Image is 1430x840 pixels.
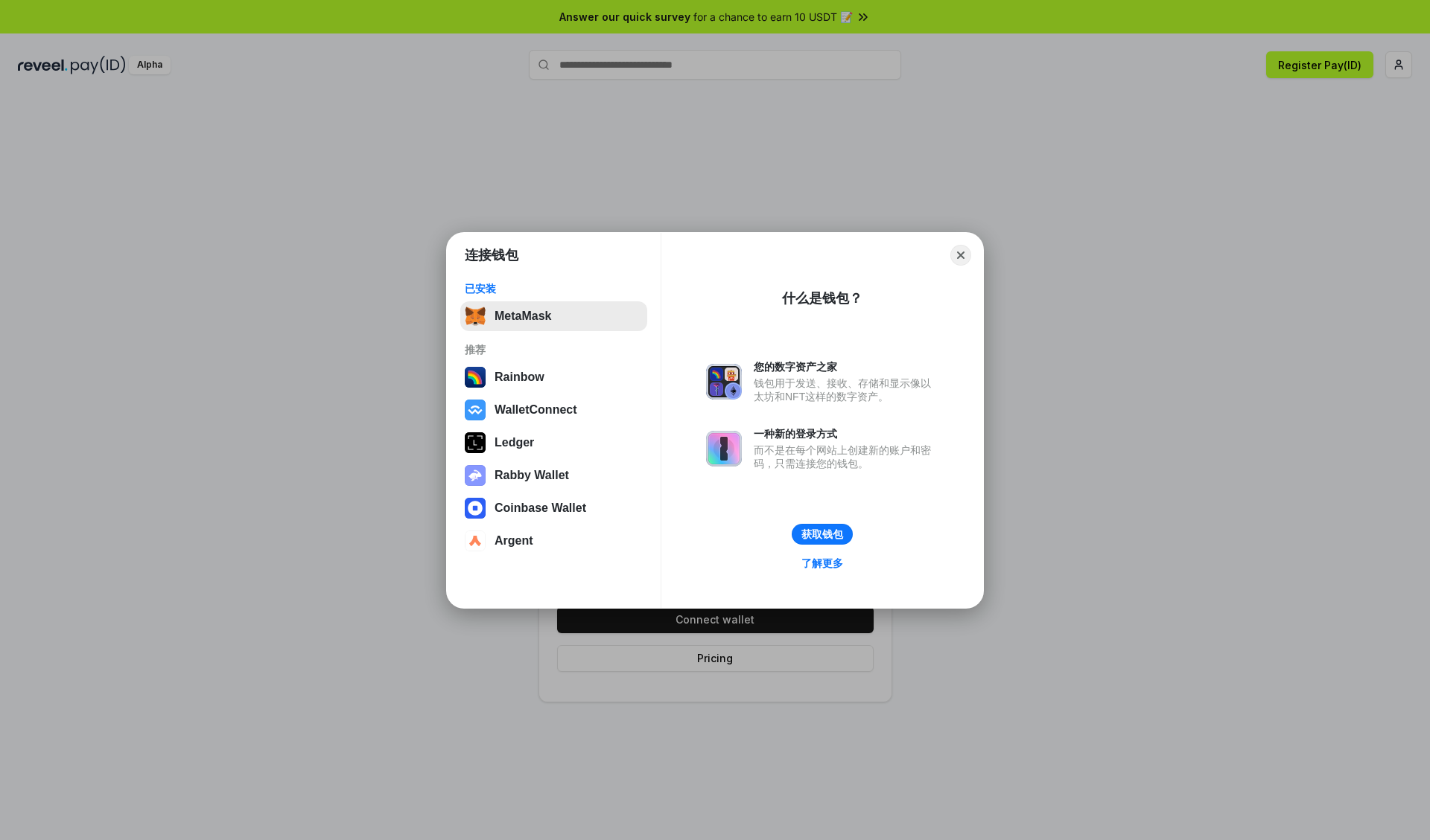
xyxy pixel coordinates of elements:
[754,443,938,470] div: 而不是在每个网站上创建新的账户和密码，只需连接您的钱包。
[754,376,938,403] div: 钱包用于发送、接收、存储和显示像以太坊和NFT这样的数字资产。
[465,400,486,420] img: svg+xml,%3Csvg%20width%3D%2228%22%20height%3D%2228%22%20viewBox%3D%220%200%2028%2028%22%20fill%3D...
[465,306,486,327] img: svg+xml,%3Csvg%20fill%3D%22none%22%20height%3D%2233%22%20viewBox%3D%220%200%2035%2033%22%20width%...
[792,524,853,545] button: 获取钱包
[801,557,843,570] div: 了解更多
[460,526,647,556] button: Argent
[792,554,852,573] a: 了解更多
[495,501,586,515] div: Coinbase Wallet
[465,367,486,388] img: svg+xml,%3Csvg%20width%3D%22120%22%20height%3D%22120%22%20viewBox%3D%220%200%20120%20120%22%20fil...
[465,465,486,486] img: svg+xml,%3Csvg%20xmlns%3D%22http%3A%2F%2Fwww.w3.org%2F2000%2Fsvg%22%20fill%3D%22none%22%20viewBox...
[460,493,647,523] button: Coinbase Wallet
[495,436,534,449] div: Ledger
[465,282,643,295] div: 已安装
[801,528,843,541] div: 获取钱包
[782,289,862,307] div: 什么是钱包？
[495,310,551,323] div: MetaMask
[495,534,533,548] div: Argent
[460,428,647,458] button: Ledger
[495,403,577,417] div: WalletConnect
[495,371,544,384] div: Rainbow
[706,431,742,467] img: svg+xml,%3Csvg%20xmlns%3D%22http%3A%2F%2Fwww.w3.org%2F2000%2Fsvg%22%20fill%3D%22none%22%20viewBox...
[465,498,486,519] img: svg+xml,%3Csvg%20width%3D%2228%22%20height%3D%2228%22%20viewBox%3D%220%200%2028%2028%22%20fill%3D...
[460,461,647,490] button: Rabby Wallet
[465,343,643,356] div: 推荐
[460,395,647,425] button: WalletConnect
[495,469,569,482] div: Rabby Wallet
[465,432,486,453] img: svg+xml,%3Csvg%20xmlns%3D%22http%3A%2F%2Fwww.w3.org%2F2000%2Fsvg%22%20width%3D%2228%22%20height%3...
[754,427,938,440] div: 一种新的登录方式
[460,301,647,331] button: MetaMask
[465,530,486,551] img: svg+xml,%3Csvg%20width%3D%2228%22%20height%3D%2228%22%20viewBox%3D%220%200%2028%2028%22%20fill%3D...
[950,245,971,266] button: Close
[706,364,742,400] img: svg+xml,%3Csvg%20xmlns%3D%22http%3A%2F%2Fwww.w3.org%2F2000%2Fsvg%22%20fill%3D%22none%22%20viewBox...
[460,362,647,392] button: Rainbow
[754,360,938,373] div: 您的数字资产之家
[465,246,518,264] h1: 连接钱包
